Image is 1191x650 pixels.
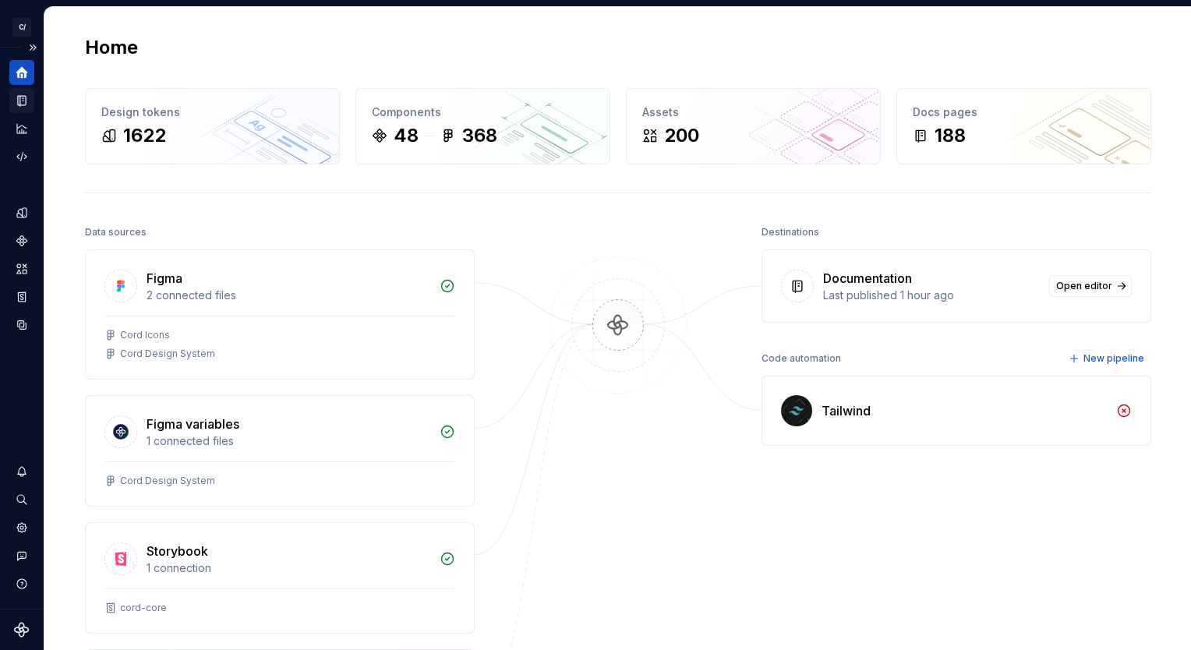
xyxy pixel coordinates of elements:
a: Docs pages188 [896,88,1151,164]
a: Analytics [9,116,34,141]
a: Assets [9,256,34,281]
button: Notifications [9,459,34,484]
button: New pipeline [1064,348,1151,369]
div: Documentation [823,269,912,288]
a: Data sources [9,313,34,337]
div: Last published 1 hour ago [823,288,1040,303]
div: Data sources [85,221,147,243]
a: Figma2 connected filesCord IconsCord Design System [85,249,475,380]
div: Tailwind [822,401,871,420]
a: Design tokens1622 [85,88,340,164]
div: 1 connection [147,560,430,576]
div: Figma [147,269,182,288]
div: 2 connected files [147,288,430,303]
div: cord-core [120,602,167,614]
a: Code automation [9,144,34,169]
button: C/ [3,10,41,44]
svg: Supernova Logo [14,622,30,638]
div: 368 [462,123,497,148]
button: Expand sidebar [22,37,44,58]
a: Storybook1 connectioncord-core [85,522,475,634]
span: Open editor [1056,280,1112,292]
div: 48 [394,123,419,148]
a: Settings [9,515,34,540]
a: Documentation [9,88,34,113]
span: New pipeline [1083,352,1144,365]
div: 1622 [123,123,166,148]
a: Figma variables1 connected filesCord Design System [85,395,475,507]
div: 188 [935,123,966,148]
div: Components [372,104,594,120]
div: Figma variables [147,415,239,433]
a: Home [9,60,34,85]
div: Storybook [147,542,208,560]
a: Components48368 [355,88,610,164]
div: 200 [664,123,699,148]
div: Assets [642,104,864,120]
div: 1 connected files [147,433,430,449]
div: Design tokens [101,104,323,120]
div: Cord Icons [120,329,170,341]
div: Cord Design System [120,475,215,487]
div: Destinations [762,221,819,243]
div: Docs pages [913,104,1135,120]
button: Search ⌘K [9,487,34,512]
div: Cord Design System [120,348,215,360]
a: Assets200 [626,88,881,164]
a: Design tokens [9,200,34,225]
a: Storybook stories [9,284,34,309]
div: C/ [12,18,31,37]
h2: Home [85,35,138,60]
div: Code automation [762,348,841,369]
a: Components [9,228,34,253]
button: Contact support [9,543,34,568]
a: Open editor [1049,275,1132,297]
